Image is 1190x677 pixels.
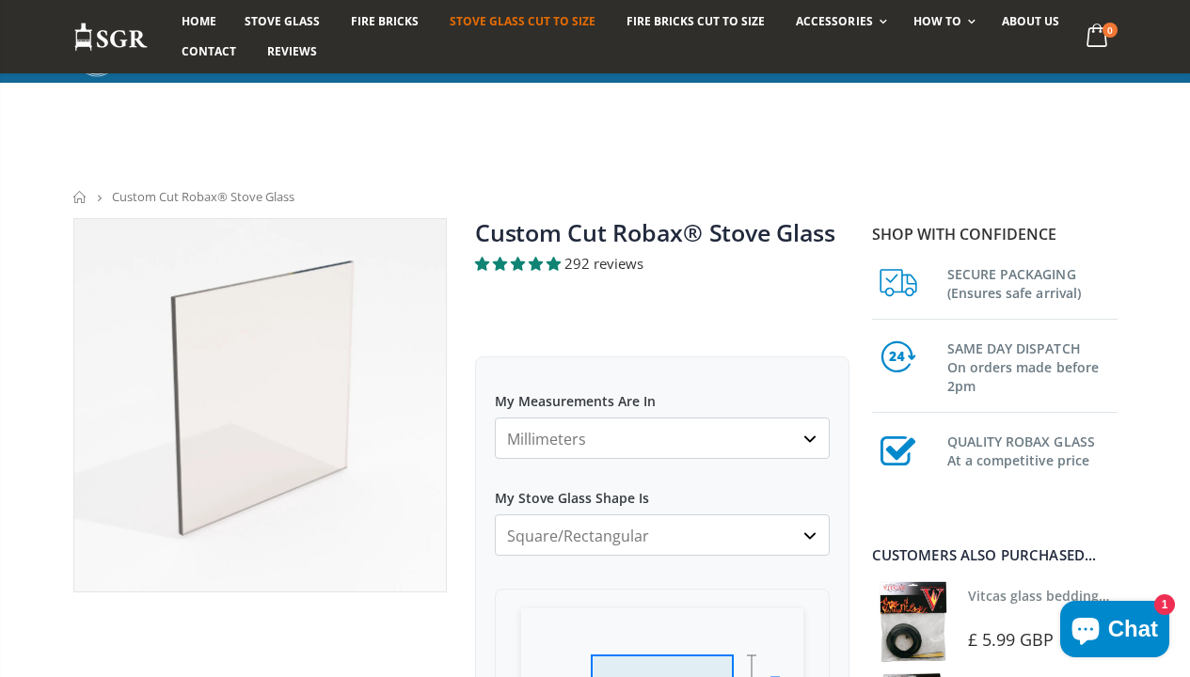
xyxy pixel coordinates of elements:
[947,336,1118,396] h3: SAME DAY DISPATCH On orders made before 2pm
[230,7,334,37] a: Stove Glass
[796,13,872,29] span: Accessories
[475,254,564,273] span: 4.94 stars
[74,219,447,591] img: stove_glass_made_to_measure_800x_crop_center.webp
[182,43,236,59] span: Contact
[1078,19,1117,55] a: 0
[253,37,331,67] a: Reviews
[782,7,896,37] a: Accessories
[913,13,961,29] span: How To
[627,13,765,29] span: Fire Bricks Cut To Size
[564,254,643,273] span: 292 reviews
[872,223,1118,245] p: Shop with confidence
[167,37,250,67] a: Contact
[112,188,294,205] span: Custom Cut Robax® Stove Glass
[73,191,87,203] a: Home
[245,13,320,29] span: Stove Glass
[267,43,317,59] span: Reviews
[495,376,830,410] label: My Measurements Are In
[872,581,954,663] img: Vitcas stove glass bedding in tape
[436,7,610,37] a: Stove Glass Cut To Size
[351,13,419,29] span: Fire Bricks
[872,548,1118,562] div: Customers also purchased...
[182,13,216,29] span: Home
[450,13,595,29] span: Stove Glass Cut To Size
[947,261,1118,303] h3: SECURE PACKAGING (Ensures safe arrival)
[495,473,830,507] label: My Stove Glass Shape Is
[1055,601,1175,662] inbox-online-store-chat: Shopify online store chat
[167,7,230,37] a: Home
[899,7,985,37] a: How To
[73,22,149,53] img: Stove Glass Replacement
[337,7,433,37] a: Fire Bricks
[968,628,1055,651] span: £ 5.99 GBP
[988,7,1073,37] a: About us
[947,429,1118,470] h3: QUALITY ROBAX GLASS At a competitive price
[1103,23,1118,38] span: 0
[612,7,779,37] a: Fire Bricks Cut To Size
[1002,13,1059,29] span: About us
[475,216,835,248] a: Custom Cut Robax® Stove Glass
